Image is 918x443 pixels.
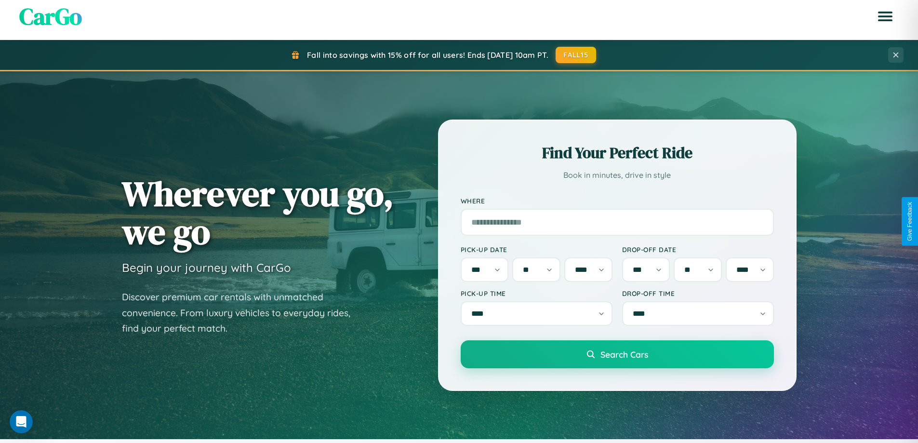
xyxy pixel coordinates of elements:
[461,168,774,182] p: Book in minutes, drive in style
[122,175,394,251] h1: Wherever you go, we go
[600,349,648,360] span: Search Cars
[10,410,33,433] iframe: Intercom live chat
[461,142,774,163] h2: Find Your Perfect Ride
[122,260,291,275] h3: Begin your journey with CarGo
[906,202,913,241] div: Give Feedback
[122,289,363,336] p: Discover premium car rentals with unmatched convenience. From luxury vehicles to everyday rides, ...
[461,340,774,368] button: Search Cars
[461,289,612,297] label: Pick-up Time
[461,197,774,205] label: Where
[622,245,774,254] label: Drop-off Date
[461,245,612,254] label: Pick-up Date
[872,3,899,30] button: Open menu
[19,0,82,32] span: CarGo
[622,289,774,297] label: Drop-off Time
[556,47,596,63] button: FALL15
[307,50,548,60] span: Fall into savings with 15% off for all users! Ends [DATE] 10am PT.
